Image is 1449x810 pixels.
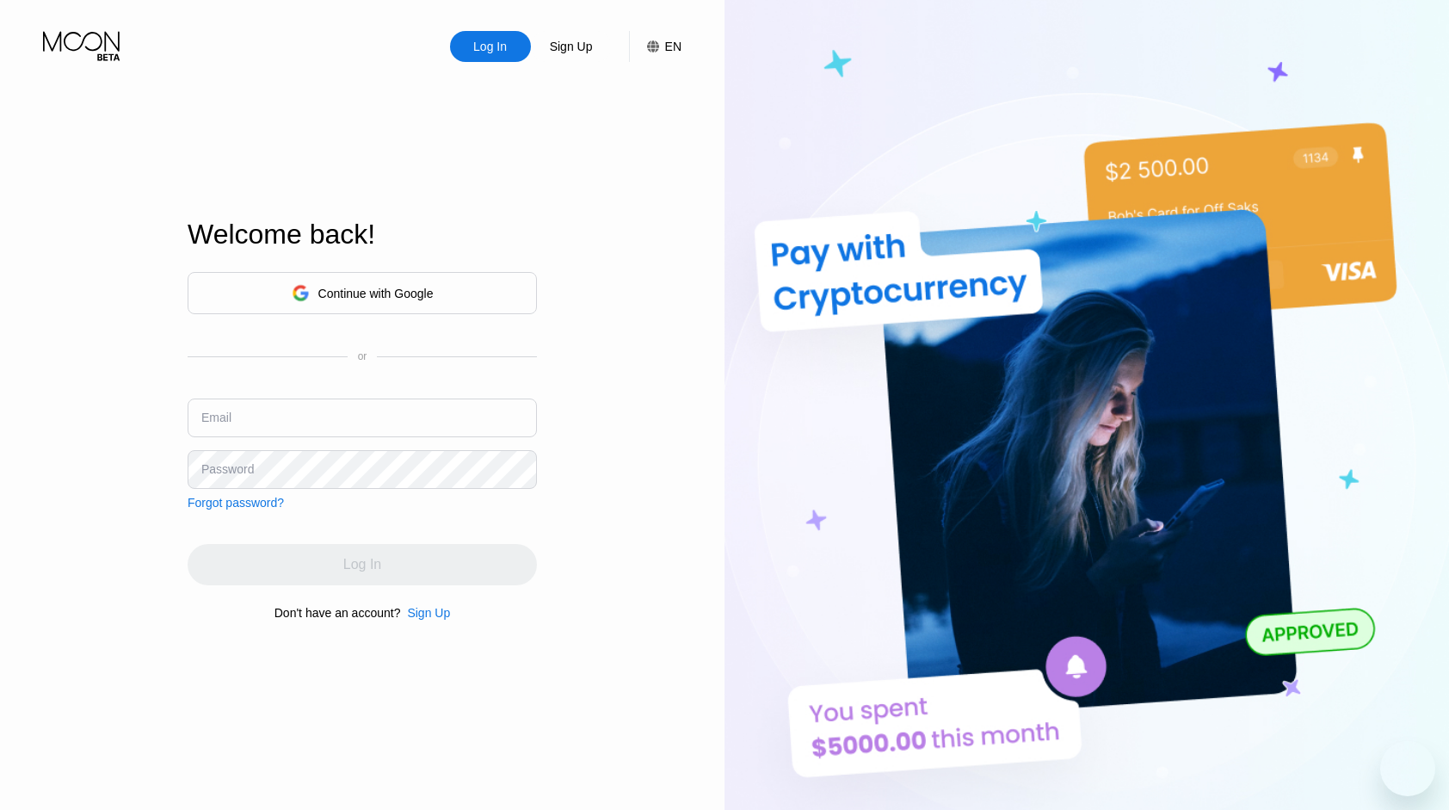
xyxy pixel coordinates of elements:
div: Sign Up [531,31,612,62]
iframe: Button to launch messaging window [1380,741,1435,796]
div: Sign Up [400,606,450,620]
div: Welcome back! [188,219,537,250]
div: or [358,350,367,362]
div: Log In [450,31,531,62]
div: EN [629,31,681,62]
div: Log In [472,38,509,55]
div: Password [201,462,254,476]
div: Don't have an account? [274,606,401,620]
div: Forgot password? [188,496,284,510]
div: Continue with Google [188,272,537,314]
div: Sign Up [548,38,595,55]
div: Email [201,411,231,424]
div: Sign Up [407,606,450,620]
div: Continue with Google [318,287,434,300]
div: EN [665,40,681,53]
